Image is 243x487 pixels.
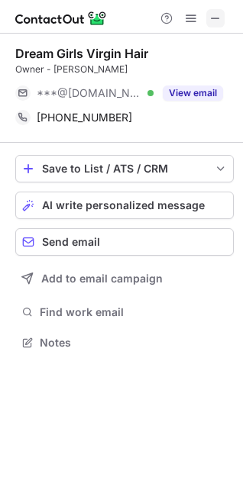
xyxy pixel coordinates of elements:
[163,85,223,101] button: Reveal Button
[15,192,234,219] button: AI write personalized message
[40,305,228,319] span: Find work email
[15,332,234,353] button: Notes
[15,265,234,292] button: Add to email campaign
[15,302,234,323] button: Find work email
[40,336,228,350] span: Notes
[42,163,207,175] div: Save to List / ATS / CRM
[15,155,234,182] button: save-profile-one-click
[42,199,205,211] span: AI write personalized message
[37,111,132,124] span: [PHONE_NUMBER]
[15,46,148,61] div: Dream Girls Virgin Hair
[15,228,234,256] button: Send email
[37,86,142,100] span: ***@[DOMAIN_NAME]
[42,236,100,248] span: Send email
[15,63,234,76] div: Owner - [PERSON_NAME]
[15,9,107,27] img: ContactOut v5.3.10
[41,273,163,285] span: Add to email campaign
